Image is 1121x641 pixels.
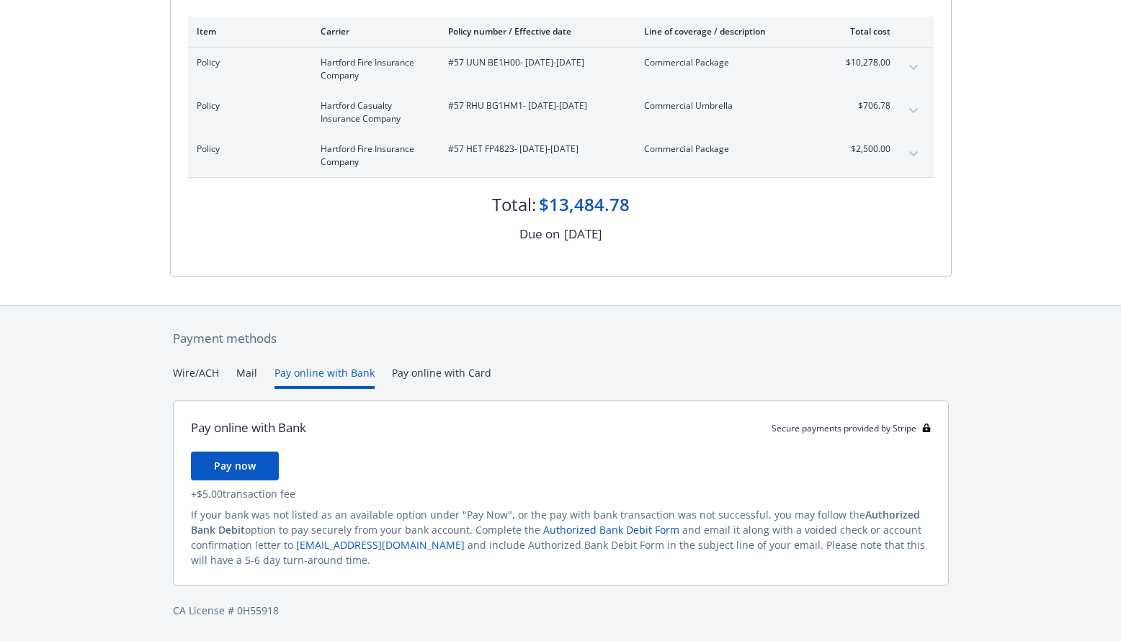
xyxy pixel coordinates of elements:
[564,225,602,243] div: [DATE]
[519,225,560,243] div: Due on
[392,365,491,389] button: Pay online with Card
[644,143,813,156] span: Commercial Package
[173,329,949,348] div: Payment methods
[321,99,425,125] span: Hartford Casualty Insurance Company
[644,99,813,112] span: Commercial Umbrella
[191,452,279,480] button: Pay now
[448,56,621,69] span: #57 UUN BE1H00 - [DATE]-[DATE]
[902,99,925,122] button: expand content
[772,422,931,434] div: Secure payments provided by Stripe
[492,192,536,217] div: Total:
[274,365,375,389] button: Pay online with Bank
[543,523,679,537] a: Authorized Bank Debit Form
[321,143,425,169] span: Hartford Fire Insurance Company
[902,143,925,166] button: expand content
[644,56,813,69] span: Commercial Package
[191,418,306,437] div: Pay online with Bank
[539,192,630,217] div: $13,484.78
[197,143,298,156] span: Policy
[191,508,920,537] span: Authorized Bank Debit
[321,25,425,37] div: Carrier
[173,365,219,389] button: Wire/ACH
[236,365,257,389] button: Mail
[448,25,621,37] div: Policy number / Effective date
[836,25,890,37] div: Total cost
[321,56,425,82] span: Hartford Fire Insurance Company
[296,538,465,552] a: [EMAIL_ADDRESS][DOMAIN_NAME]
[902,56,925,79] button: expand content
[214,459,256,472] span: Pay now
[836,56,890,69] span: $10,278.00
[448,143,621,156] span: #57 HET FP4823 - [DATE]-[DATE]
[197,25,298,37] div: Item
[197,56,298,69] span: Policy
[188,91,934,134] div: PolicyHartford Casualty Insurance Company#57 RHU BG1HM1- [DATE]-[DATE]Commercial Umbrella$706.78e...
[188,48,934,91] div: PolicyHartford Fire Insurance Company#57 UUN BE1H00- [DATE]-[DATE]Commercial Package$10,278.00exp...
[644,25,813,37] div: Line of coverage / description
[191,507,931,568] div: If your bank was not listed as an available option under "Pay Now", or the pay with bank transact...
[836,99,890,112] span: $706.78
[836,143,890,156] span: $2,500.00
[188,134,934,177] div: PolicyHartford Fire Insurance Company#57 HET FP4823- [DATE]-[DATE]Commercial Package$2,500.00expa...
[448,99,621,112] span: #57 RHU BG1HM1 - [DATE]-[DATE]
[197,99,298,112] span: Policy
[191,486,931,501] div: + $5.00 transaction fee
[173,603,949,618] div: CA License # 0H55918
